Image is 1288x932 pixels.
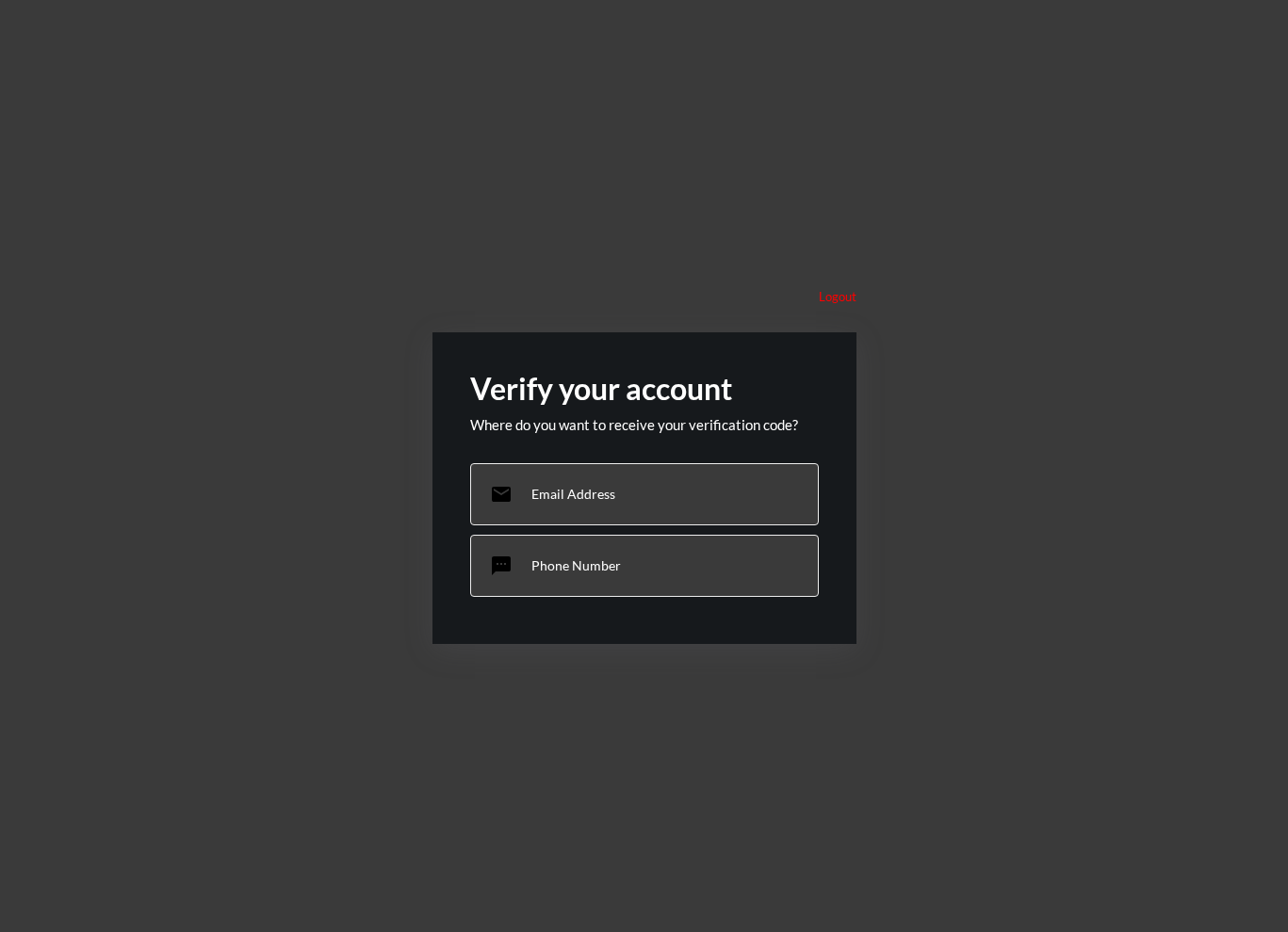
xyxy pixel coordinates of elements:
p: Phone Number [531,557,621,573]
mat-icon: sms [490,554,513,577]
p: Logout [819,289,856,304]
p: Where do you want to receive your verification code? [470,416,819,433]
h2: Verify your account [470,370,819,407]
mat-icon: email [490,483,513,506]
p: Email Address [531,486,615,502]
